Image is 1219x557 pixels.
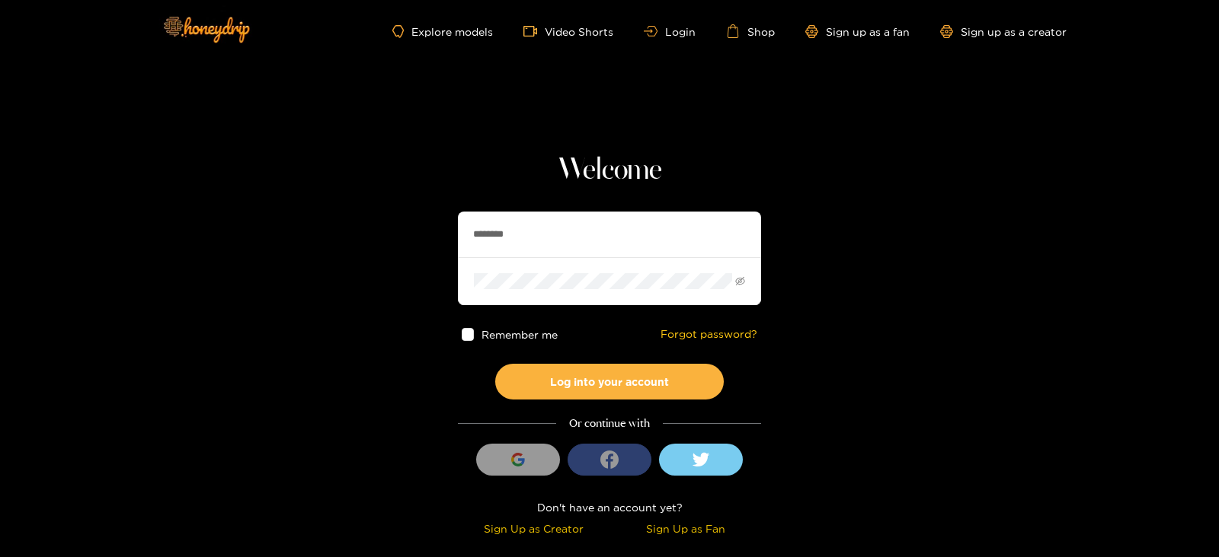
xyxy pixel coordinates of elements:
[458,498,761,516] div: Don't have an account yet?
[482,329,558,340] span: Remember me
[523,24,613,38] a: Video Shorts
[805,25,910,38] a: Sign up as a fan
[735,276,745,286] span: eye-invisible
[392,25,493,38] a: Explore models
[613,520,757,537] div: Sign Up as Fan
[644,26,696,37] a: Login
[458,415,761,432] div: Or continue with
[495,364,724,399] button: Log into your account
[661,328,757,341] a: Forgot password?
[462,520,606,537] div: Sign Up as Creator
[458,152,761,189] h1: Welcome
[940,25,1067,38] a: Sign up as a creator
[726,24,775,38] a: Shop
[523,24,545,38] span: video-camera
